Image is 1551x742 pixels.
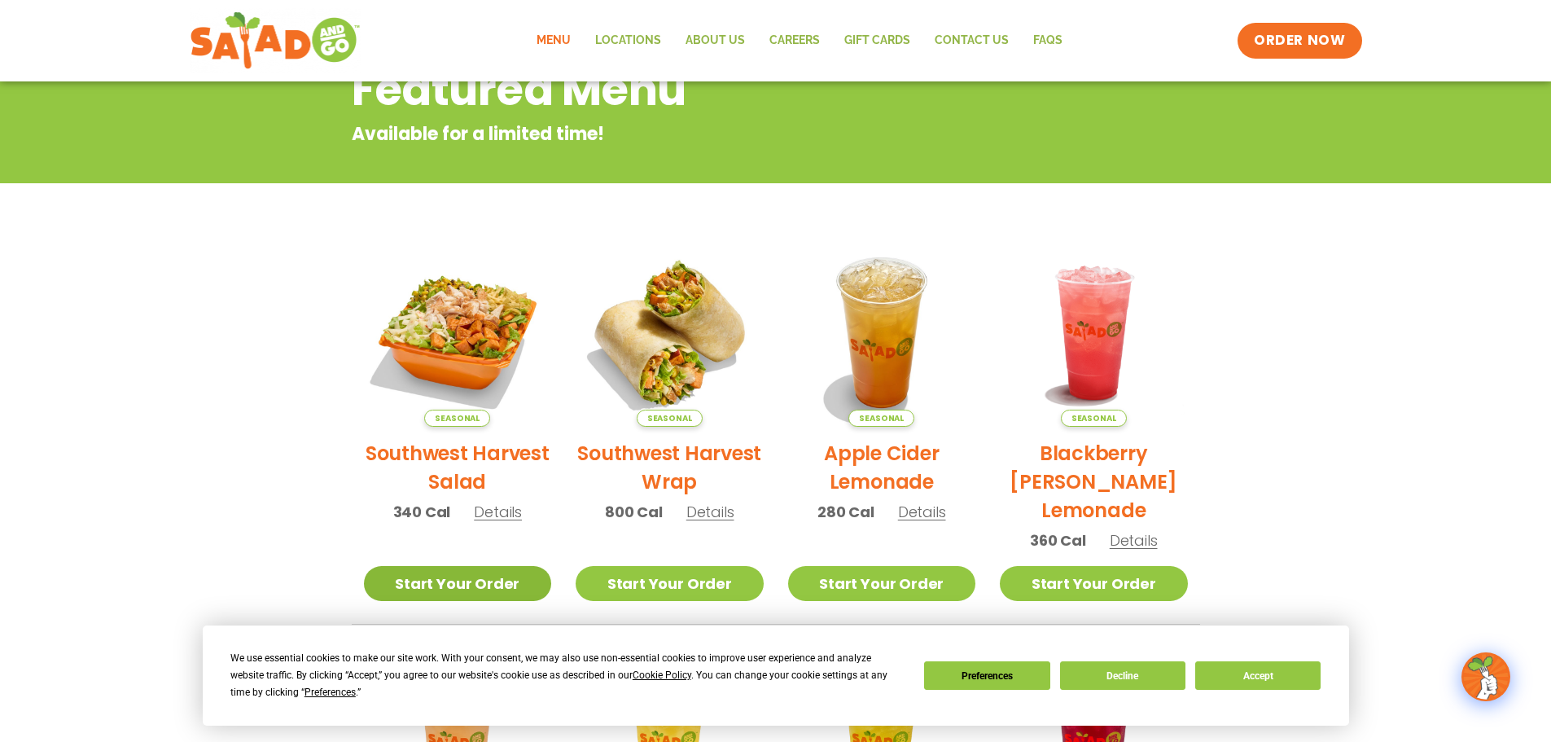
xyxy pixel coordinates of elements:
[352,121,1069,147] p: Available for a limited time!
[1463,654,1509,700] img: wpChatIcon
[1030,529,1086,551] span: 360 Cal
[637,410,703,427] span: Seasonal
[788,439,976,496] h2: Apple Cider Lemonade
[1110,530,1158,551] span: Details
[203,626,1349,726] div: Cookie Consent Prompt
[305,687,356,698] span: Preferences
[576,566,764,601] a: Start Your Order
[364,566,552,601] a: Start Your Order
[393,501,451,523] span: 340 Cal
[1000,566,1188,601] a: Start Your Order
[524,22,583,59] a: Menu
[1000,439,1188,525] h2: Blackberry [PERSON_NAME] Lemonade
[922,22,1021,59] a: Contact Us
[788,566,976,601] a: Start Your Order
[605,501,663,523] span: 800 Cal
[583,22,673,59] a: Locations
[364,239,552,427] img: Product photo for Southwest Harvest Salad
[424,410,490,427] span: Seasonal
[1000,239,1188,427] img: Product photo for Blackberry Bramble Lemonade
[1254,31,1345,50] span: ORDER NOW
[924,661,1049,690] button: Preferences
[190,8,361,73] img: new-SAG-logo-768×292
[352,57,1069,123] h2: Featured Menu
[817,501,874,523] span: 280 Cal
[1061,410,1127,427] span: Seasonal
[1195,661,1321,690] button: Accept
[788,239,976,427] img: Product photo for Apple Cider Lemonade
[757,22,832,59] a: Careers
[1238,23,1361,59] a: ORDER NOW
[848,410,914,427] span: Seasonal
[832,22,922,59] a: GIFT CARDS
[1021,22,1075,59] a: FAQs
[898,502,946,522] span: Details
[364,439,552,496] h2: Southwest Harvest Salad
[576,239,764,427] img: Product photo for Southwest Harvest Wrap
[474,502,522,522] span: Details
[633,670,691,681] span: Cookie Policy
[1060,661,1185,690] button: Decline
[686,502,734,522] span: Details
[230,650,905,701] div: We use essential cookies to make our site work. With your consent, we may also use non-essential ...
[576,439,764,496] h2: Southwest Harvest Wrap
[673,22,757,59] a: About Us
[524,22,1075,59] nav: Menu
